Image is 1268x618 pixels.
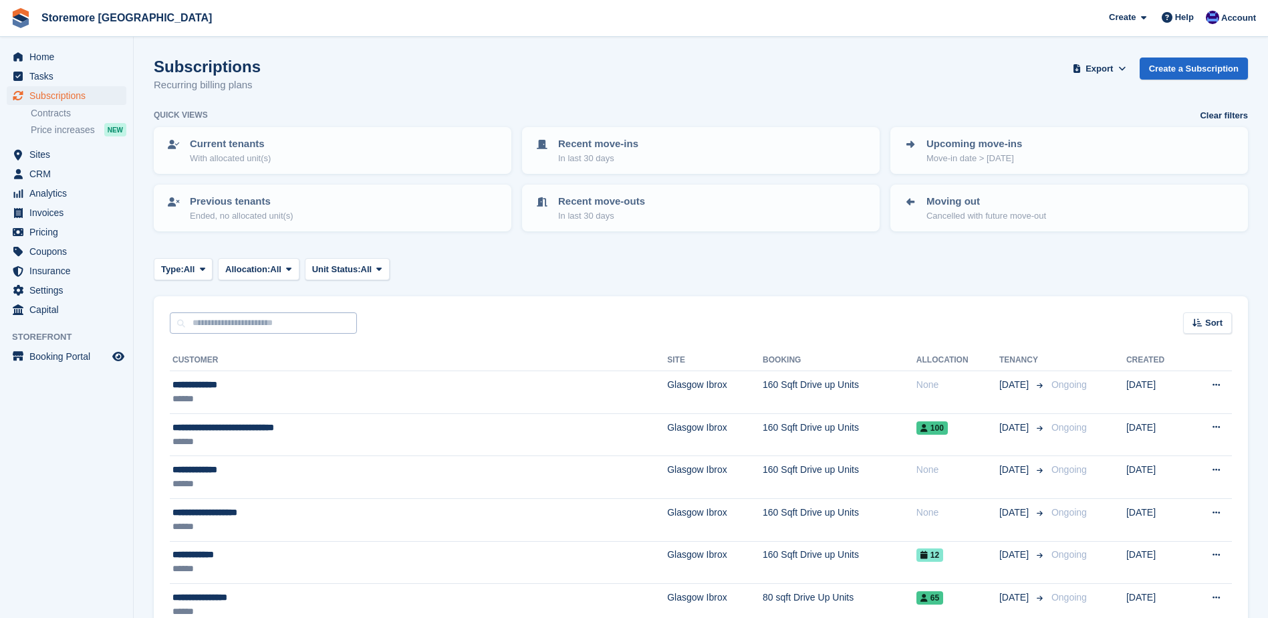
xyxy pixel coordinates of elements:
[1175,11,1194,24] span: Help
[36,7,217,29] a: Storemore [GEOGRAPHIC_DATA]
[154,109,208,121] h6: Quick views
[999,350,1046,371] th: Tenancy
[1051,507,1087,518] span: Ongoing
[763,371,916,414] td: 160 Sqft Drive up Units
[225,263,270,276] span: Allocation:
[763,350,916,371] th: Booking
[916,506,999,520] div: None
[12,330,133,344] span: Storefront
[305,258,390,280] button: Unit Status: All
[1051,379,1087,390] span: Ongoing
[558,194,645,209] p: Recent move-outs
[916,548,943,562] span: 12
[312,263,361,276] span: Unit Status:
[1206,11,1219,24] img: Angela
[926,194,1046,209] p: Moving out
[916,378,999,392] div: None
[1126,541,1187,584] td: [DATE]
[154,258,213,280] button: Type: All
[29,223,110,241] span: Pricing
[763,413,916,456] td: 160 Sqft Drive up Units
[1109,11,1136,24] span: Create
[184,263,195,276] span: All
[999,591,1031,605] span: [DATE]
[7,300,126,319] a: menu
[190,136,271,152] p: Current tenants
[7,281,126,300] a: menu
[7,262,126,280] a: menu
[7,86,126,105] a: menu
[558,136,638,152] p: Recent move-ins
[29,145,110,164] span: Sites
[999,378,1031,392] span: [DATE]
[667,371,763,414] td: Glasgow Ibrox
[667,498,763,541] td: Glasgow Ibrox
[558,209,645,223] p: In last 30 days
[29,86,110,105] span: Subscriptions
[11,8,31,28] img: stora-icon-8386f47178a22dfd0bd8f6a31ec36ba5ce8667c1dd55bd0f319d3a0aa187defe.svg
[155,186,510,230] a: Previous tenants Ended, no allocated unit(s)
[361,263,372,276] span: All
[31,107,126,120] a: Contracts
[7,67,126,86] a: menu
[7,347,126,366] a: menu
[916,421,948,435] span: 100
[190,209,293,223] p: Ended, no allocated unit(s)
[1051,549,1087,560] span: Ongoing
[29,165,110,183] span: CRM
[1126,456,1187,499] td: [DATE]
[1126,371,1187,414] td: [DATE]
[1126,498,1187,541] td: [DATE]
[7,223,126,241] a: menu
[7,165,126,183] a: menu
[7,242,126,261] a: menu
[667,413,763,456] td: Glasgow Ibrox
[667,350,763,371] th: Site
[999,463,1031,477] span: [DATE]
[667,541,763,584] td: Glasgow Ibrox
[154,58,261,76] h1: Subscriptions
[29,262,110,280] span: Insurance
[7,145,126,164] a: menu
[31,124,95,136] span: Price increases
[523,128,878,173] a: Recent move-ins In last 30 days
[892,128,1247,173] a: Upcoming move-ins Move-in date > [DATE]
[29,347,110,366] span: Booking Portal
[558,152,638,165] p: In last 30 days
[926,152,1022,165] p: Move-in date > [DATE]
[763,541,916,584] td: 160 Sqft Drive up Units
[926,136,1022,152] p: Upcoming move-ins
[892,186,1247,230] a: Moving out Cancelled with future move-out
[29,67,110,86] span: Tasks
[190,152,271,165] p: With allocated unit(s)
[916,591,943,605] span: 65
[999,548,1031,562] span: [DATE]
[1200,109,1248,122] a: Clear filters
[1126,413,1187,456] td: [DATE]
[999,506,1031,520] span: [DATE]
[1086,62,1113,76] span: Export
[1221,11,1256,25] span: Account
[7,184,126,203] a: menu
[270,263,281,276] span: All
[1205,316,1223,330] span: Sort
[1126,350,1187,371] th: Created
[523,186,878,230] a: Recent move-outs In last 30 days
[7,203,126,222] a: menu
[916,350,999,371] th: Allocation
[110,348,126,365] a: Preview store
[999,421,1031,435] span: [DATE]
[763,498,916,541] td: 160 Sqft Drive up Units
[218,258,299,280] button: Allocation: All
[1051,464,1087,475] span: Ongoing
[1051,422,1087,433] span: Ongoing
[104,123,126,136] div: NEW
[763,456,916,499] td: 160 Sqft Drive up Units
[7,47,126,66] a: menu
[1051,592,1087,603] span: Ongoing
[170,350,667,371] th: Customer
[29,203,110,222] span: Invoices
[667,456,763,499] td: Glasgow Ibrox
[161,263,184,276] span: Type:
[29,242,110,261] span: Coupons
